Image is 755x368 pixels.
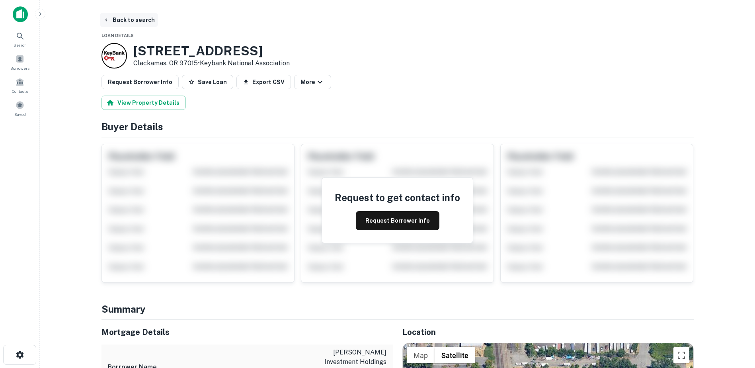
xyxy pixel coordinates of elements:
button: Save Loan [182,75,233,89]
span: Contacts [12,88,28,94]
span: Borrowers [10,65,29,71]
a: Contacts [2,74,37,96]
h3: [STREET_ADDRESS] [133,43,290,59]
h4: Buyer Details [101,119,694,134]
img: capitalize-icon.png [13,6,28,22]
button: Show satellite imagery [435,347,475,363]
a: Keybank National Association [200,59,290,67]
a: Search [2,28,37,50]
button: Request Borrower Info [101,75,179,89]
h5: Mortgage Details [101,326,393,338]
a: Borrowers [2,51,37,73]
h5: Location [402,326,694,338]
button: View Property Details [101,96,186,110]
iframe: Chat Widget [715,304,755,343]
span: Loan Details [101,33,134,38]
button: More [294,75,331,89]
span: Search [14,42,27,48]
a: Saved [2,98,37,119]
span: Saved [14,111,26,117]
h4: Request to get contact info [335,190,460,205]
button: Back to search [100,13,158,27]
h4: Summary [101,302,694,316]
p: Clackamas, OR 97015 • [133,59,290,68]
button: Request Borrower Info [356,211,439,230]
button: Export CSV [236,75,291,89]
button: Toggle fullscreen view [673,347,689,363]
button: Show street map [407,347,435,363]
